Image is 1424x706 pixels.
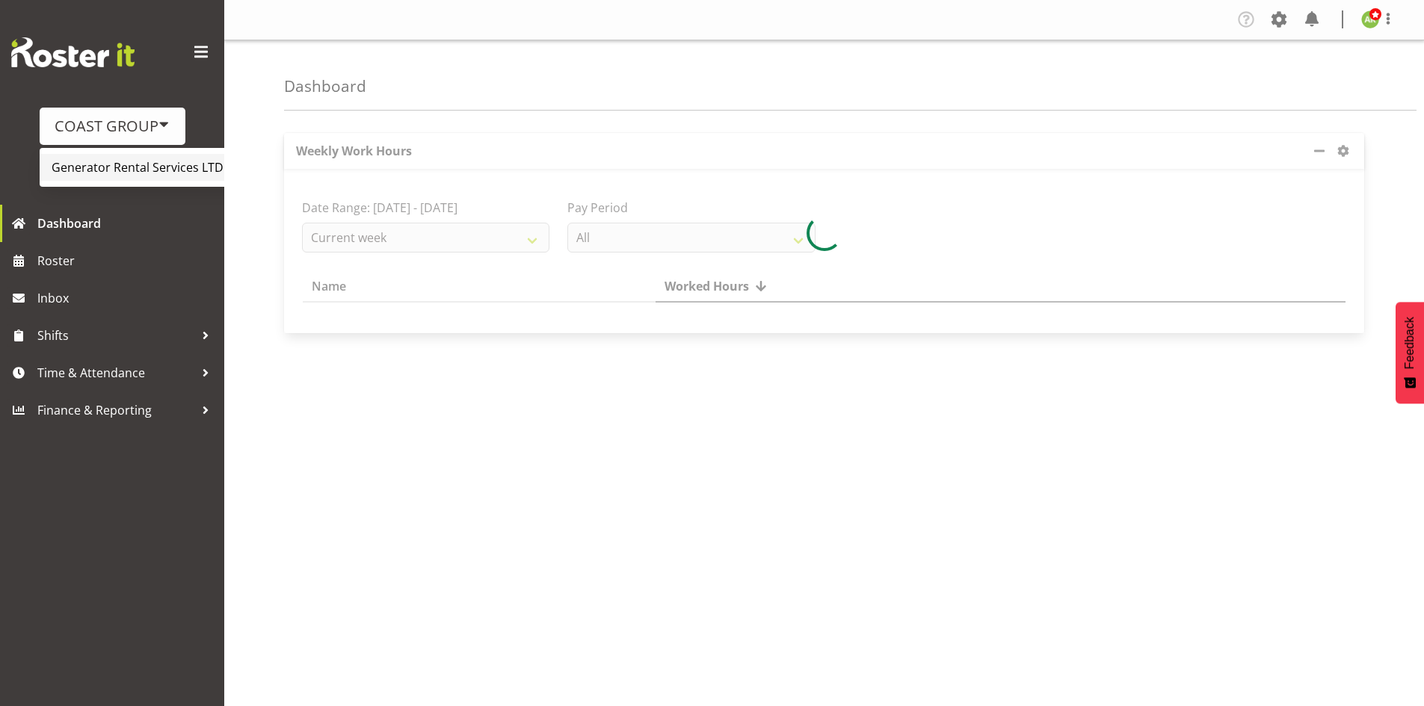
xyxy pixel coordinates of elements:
[37,399,194,421] span: Finance & Reporting
[55,115,170,137] div: COAST GROUP
[37,287,217,309] span: Inbox
[37,362,194,384] span: Time & Attendance
[37,250,217,272] span: Roster
[1403,317,1417,369] span: Feedback
[40,154,259,181] a: Generator Rental Services LTD
[11,37,135,67] img: Rosterit website logo
[284,78,366,95] h4: Dashboard
[37,324,194,347] span: Shifts
[1361,10,1379,28] img: angela-kerrigan9606.jpg
[1396,302,1424,403] button: Feedback - Show survey
[37,212,217,235] span: Dashboard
